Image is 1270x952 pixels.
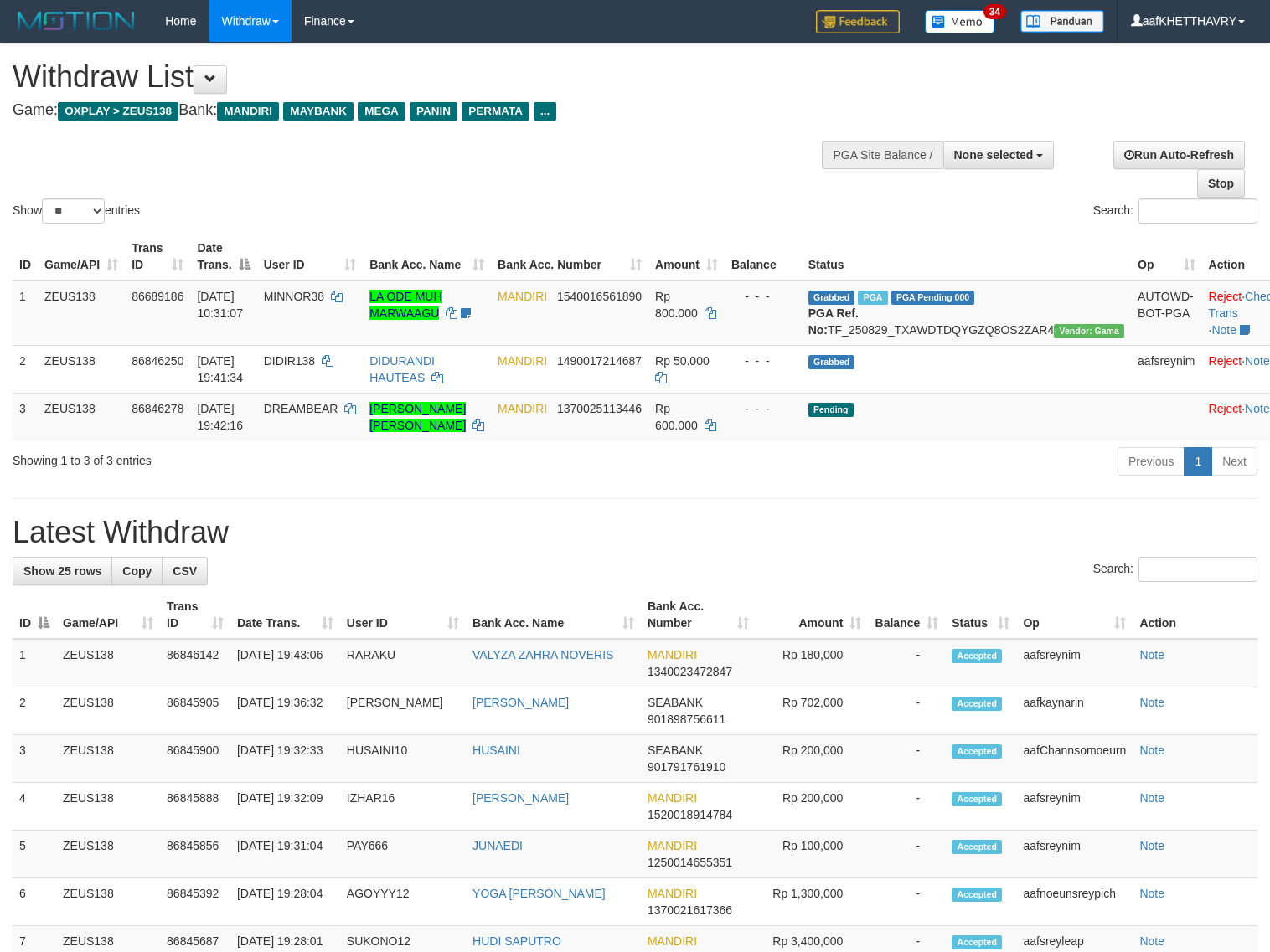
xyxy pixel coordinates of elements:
[340,687,466,735] td: [PERSON_NAME]
[358,102,405,121] span: MEGA
[1020,10,1104,33] img: panduan.png
[56,878,160,926] td: ZEUS138
[725,233,802,280] th: Balance
[369,402,466,432] a: [PERSON_NAME] [PERSON_NAME]
[257,233,363,280] th: User ID: activate to sort column ascending
[410,102,457,121] span: PANIN
[56,783,160,831] td: ZEUS138
[491,233,648,280] th: Bank Acc. Number: activate to sort column ascending
[1093,557,1257,582] label: Search:
[13,735,56,783] td: 3
[945,591,1016,639] th: Status: activate to sort column ascending
[38,280,125,346] td: ZEUS138
[56,591,160,639] th: Game/API: activate to sort column ascending
[472,648,613,661] a: VALYZA ZAHRA NOVERIS
[1139,839,1164,852] a: Note
[822,141,942,169] div: PGA Site Balance /
[868,735,945,783] td: -
[1139,744,1164,757] a: Note
[1131,280,1201,346] td: AUTOWD-BOT-PGA
[648,808,732,821] span: Copy 1520018914784 to clipboard
[472,934,561,948] a: HUDI SAPUTRO
[868,831,945,878] td: -
[808,403,854,417] span: Pending
[197,354,243,384] span: [DATE] 19:41:34
[648,760,725,774] span: Copy 901791761910 to clipboard
[756,783,868,831] td: Rp 200,000
[868,591,945,639] th: Balance: activate to sort column ascending
[952,888,1002,902] span: Accepted
[23,564,101,578] span: Show 25 rows
[868,639,945,687] td: -
[13,198,140,224] label: Show entries
[230,878,340,926] td: [DATE] 19:28:04
[160,878,230,926] td: 86845392
[340,735,466,783] td: HUSAINI10
[858,291,887,305] span: Marked by aafkaynarin
[160,783,230,831] td: 86845888
[58,102,178,121] span: OXPLAY > ZEUS138
[756,878,868,926] td: Rp 1,300,000
[160,591,230,639] th: Trans ID: activate to sort column ascending
[498,354,547,368] span: MANDIRI
[230,639,340,687] td: [DATE] 19:43:06
[557,402,642,415] span: Copy 1370025113446 to clipboard
[952,935,1002,949] span: Accepted
[1131,233,1201,280] th: Op: activate to sort column ascending
[173,564,197,578] span: CSV
[13,639,56,687] td: 1
[1184,447,1212,476] a: 1
[197,402,243,432] span: [DATE] 19:42:16
[808,306,859,337] b: PGA Ref. No:
[756,831,868,878] td: Rp 100,000
[132,290,183,303] span: 86689186
[1138,198,1257,224] input: Search:
[1245,354,1270,368] a: Note
[655,402,698,432] span: Rp 600.000
[466,591,641,639] th: Bank Acc. Name: activate to sort column ascending
[56,639,160,687] td: ZEUS138
[557,354,642,368] span: Copy 1490017214687 to clipboard
[816,10,900,33] img: Feedback.jpg
[13,60,830,94] h1: Withdraw List
[1209,402,1242,415] a: Reject
[1131,345,1201,393] td: aafsreynim
[1016,878,1133,926] td: aafnoeunsreypich
[160,831,230,878] td: 86845856
[952,697,1002,711] span: Accepted
[13,393,38,440] td: 3
[868,878,945,926] td: -
[190,233,256,280] th: Date Trans.: activate to sort column descending
[38,393,125,440] td: ZEUS138
[648,839,697,852] span: MANDIRI
[13,8,140,33] img: MOTION_logo.png
[1133,591,1257,639] th: Action
[132,354,183,368] span: 86846250
[802,233,1131,280] th: Status
[13,233,38,280] th: ID
[13,783,56,831] td: 4
[264,402,338,415] span: DREAMBEAR
[648,791,697,805] span: MANDIRI
[983,4,1006,19] span: 34
[264,354,315,368] span: DIDIR138
[13,831,56,878] td: 5
[648,713,725,726] span: Copy 901898756611 to clipboard
[13,445,517,469] div: Showing 1 to 3 of 3 entries
[802,280,1131,346] td: TF_250829_TXAWDTDQYGZQ8OS2ZAR4
[952,792,1002,806] span: Accepted
[472,887,606,900] a: YOGA [PERSON_NAME]
[13,516,1257,549] h1: Latest Withdraw
[230,735,340,783] td: [DATE] 19:32:33
[1139,791,1164,805] a: Note
[369,354,435,384] a: DIDURANDI HAUTEAS
[472,839,523,852] a: JUNAEDI
[1118,447,1185,476] a: Previous
[868,783,945,831] td: -
[756,639,868,687] td: Rp 180,000
[1016,831,1133,878] td: aafsreynim
[230,783,340,831] td: [DATE] 19:32:09
[230,687,340,735] td: [DATE] 19:36:32
[1016,687,1133,735] td: aafkaynarin
[648,648,697,661] span: MANDIRI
